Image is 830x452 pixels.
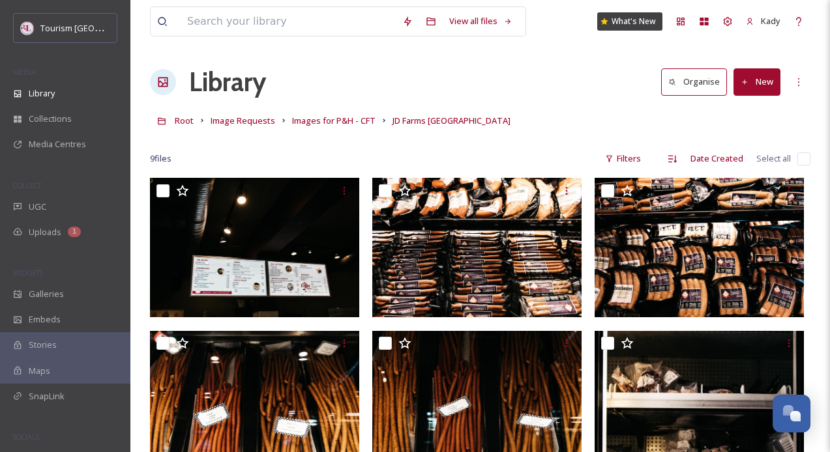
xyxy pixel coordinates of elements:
div: 1 [68,227,81,237]
span: Galleries [29,288,64,300]
span: UGC [29,201,46,213]
span: Collections [29,113,72,125]
span: Images for P&H - CFT [292,115,376,126]
span: JD Farms [GEOGRAPHIC_DATA] [393,115,511,126]
img: JD Farms 9_.jpg [150,178,359,317]
span: Stories [29,339,57,351]
a: View all files [443,8,519,34]
span: Media Centres [29,138,86,150]
input: Search your library [181,7,396,36]
span: MEDIA [13,67,36,77]
span: Embeds [29,313,61,326]
img: JD Farms 7_.jpg [595,178,804,317]
div: Date Created [684,146,750,171]
span: Kady [761,15,780,27]
a: Image Requests [211,113,275,128]
span: Root [175,115,194,126]
span: 9 file s [150,152,171,165]
span: Image Requests [211,115,275,126]
span: WIDGETS [13,268,43,277]
button: Organise [661,68,727,95]
div: Filters [599,146,647,171]
a: Images for P&H - CFT [292,113,376,128]
span: Tourism [GEOGRAPHIC_DATA] [40,21,157,34]
span: Maps [29,365,50,377]
span: Uploads [29,226,61,238]
img: cropped-langley.webp [21,21,34,35]
span: SnapLink [29,390,65,403]
span: Library [29,87,55,100]
a: Library [189,63,266,102]
a: What's New [597,12,662,31]
span: Select all [756,152,791,165]
a: JD Farms [GEOGRAPHIC_DATA] [393,113,511,128]
span: COLLECT [13,180,41,190]
a: Root [175,113,194,128]
img: JD Farms 8_.jpg [372,178,582,317]
button: New [734,68,780,95]
button: Open Chat [773,395,810,432]
span: SOCIALS [13,432,39,442]
a: Kady [739,8,787,34]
